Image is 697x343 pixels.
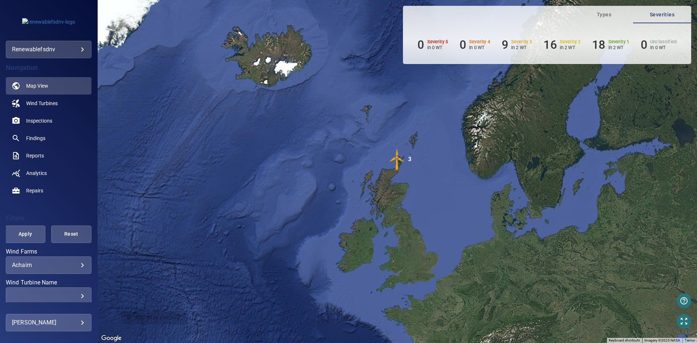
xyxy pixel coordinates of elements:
[386,148,408,170] img: windFarmIconCat3.svg
[99,334,123,343] img: Google
[417,38,424,52] h6: 0
[650,45,677,50] p: in 0 WT
[26,135,45,142] span: Findings
[543,38,557,52] h6: 16
[6,77,91,95] a: map active
[460,38,466,52] h6: 0
[14,230,36,239] span: Apply
[579,10,629,19] span: Types
[6,182,91,199] a: repairs noActive
[51,226,91,243] button: Reset
[592,38,605,52] h6: 18
[641,38,677,52] li: Severity Unclassified
[469,45,490,50] p: in 0 WT
[6,164,91,182] a: analytics noActive
[608,45,629,50] p: in 2 WT
[6,129,91,147] a: findings noActive
[386,148,408,171] gmp-advanced-marker: 3
[26,152,44,159] span: Reports
[12,44,85,55] div: renewablefsdnv
[12,262,85,268] div: Achairn
[408,148,411,170] div: 3
[637,10,687,19] span: Severities
[6,41,91,58] div: renewablefsdnv
[6,249,91,255] label: Wind Farms
[511,45,532,50] p: in 2 WT
[99,334,123,343] a: Open this area in Google Maps (opens a new window)
[608,39,629,44] h6: Severity 1
[26,100,58,107] span: Wind Turbines
[650,39,677,44] h6: Unclassified
[609,338,640,343] button: Keyboard shortcuts
[641,38,647,52] h6: 0
[60,230,82,239] span: Reset
[6,95,91,112] a: windturbines noActive
[6,147,91,164] a: reports noActive
[460,38,490,52] li: Severity 4
[6,112,91,129] a: inspections noActive
[26,169,47,177] span: Analytics
[6,215,91,222] h4: Filters
[511,39,532,44] h6: Severity 3
[26,187,43,194] span: Repairs
[6,256,91,274] div: Wind Farms
[26,82,48,89] span: Map View
[5,226,45,243] button: Apply
[22,18,75,25] img: renewablefsdnv-logo
[6,287,91,305] div: Wind Turbine Name
[592,38,629,52] li: Severity 1
[502,38,508,52] h6: 9
[26,117,52,124] span: Inspections
[502,38,532,52] li: Severity 3
[427,39,448,44] h6: Severity 5
[6,280,91,286] label: Wind Turbine Name
[543,38,580,52] li: Severity 2
[560,39,581,44] h6: Severity 2
[417,38,448,52] li: Severity 5
[469,39,490,44] h6: Severity 4
[685,338,695,342] a: Terms (opens in new tab)
[12,317,85,328] div: [PERSON_NAME]
[644,338,680,342] span: Imagery ©2025 NASA
[6,64,91,71] h4: Navigation
[427,45,448,50] p: in 0 WT
[560,45,581,50] p: in 2 WT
